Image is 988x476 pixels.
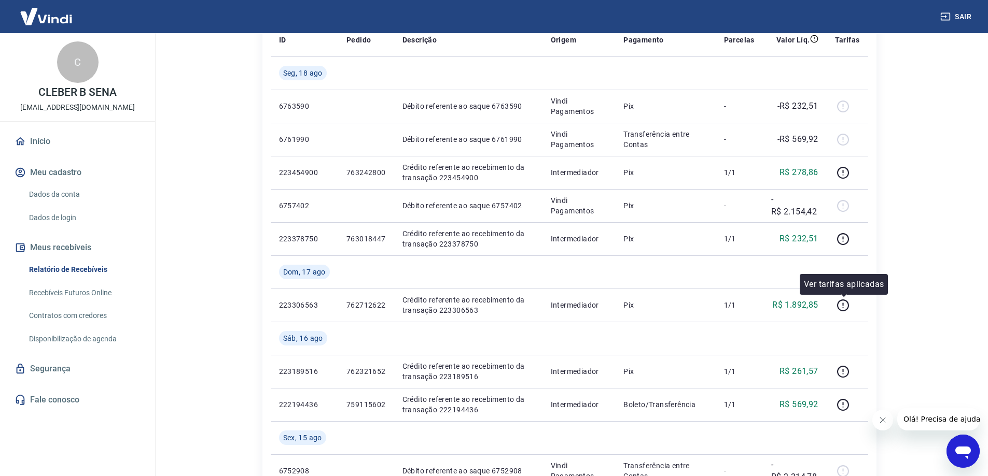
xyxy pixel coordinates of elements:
[771,193,818,218] p: -R$ 2.154,42
[724,35,755,45] p: Parcelas
[551,96,607,117] p: Vindi Pagamentos
[346,366,386,377] p: 762321652
[402,361,534,382] p: Crédito referente ao recebimento da transação 223189516
[623,129,707,150] p: Transferência entre Contas
[402,35,437,45] p: Descrição
[804,278,884,291] p: Ver tarifas aplicadas
[12,130,143,153] a: Início
[12,236,143,259] button: Meus recebíveis
[623,200,707,211] p: Pix
[57,41,99,83] div: C
[551,35,576,45] p: Origem
[402,162,534,183] p: Crédito referente ao recebimento da transação 223454900
[279,167,330,178] p: 223454900
[551,167,607,178] p: Intermediador
[623,101,707,111] p: Pix
[724,300,755,310] p: 1/1
[623,300,707,310] p: Pix
[402,466,534,476] p: Débito referente ao saque 6752908
[25,328,143,350] a: Disponibilização de agenda
[777,100,818,112] p: -R$ 232,51
[346,167,386,178] p: 763242800
[346,300,386,310] p: 762712622
[279,300,330,310] p: 223306563
[777,133,818,146] p: -R$ 569,92
[279,466,330,476] p: 6752908
[402,101,534,111] p: Débito referente ao saque 6763590
[279,134,330,145] p: 6761990
[780,398,818,411] p: R$ 569,92
[551,195,607,216] p: Vindi Pagamentos
[780,365,818,378] p: R$ 261,57
[551,399,607,410] p: Intermediador
[25,207,143,228] a: Dados de login
[835,35,860,45] p: Tarifas
[724,399,755,410] p: 1/1
[25,184,143,205] a: Dados da conta
[12,388,143,411] a: Fale conosco
[12,161,143,184] button: Meu cadastro
[551,366,607,377] p: Intermediador
[6,7,87,16] span: Olá! Precisa de ajuda?
[402,200,534,211] p: Débito referente ao saque 6757402
[279,366,330,377] p: 223189516
[12,357,143,380] a: Segurança
[283,432,322,443] span: Sex, 15 ago
[25,282,143,304] a: Recebíveis Futuros Online
[279,399,330,410] p: 222194436
[283,333,323,343] span: Sáb, 16 ago
[872,410,893,430] iframe: Fechar mensagem
[724,466,755,476] p: -
[724,200,755,211] p: -
[402,134,534,145] p: Débito referente ao saque 6761990
[623,35,664,45] p: Pagamento
[551,129,607,150] p: Vindi Pagamentos
[402,295,534,315] p: Crédito referente ao recebimento da transação 223306563
[25,259,143,280] a: Relatório de Recebíveis
[551,234,607,244] p: Intermediador
[724,167,755,178] p: 1/1
[402,394,534,415] p: Crédito referente ao recebimento da transação 222194436
[279,234,330,244] p: 223378750
[38,87,117,98] p: CLEBER B SENA
[938,7,976,26] button: Sair
[346,234,386,244] p: 763018447
[724,134,755,145] p: -
[551,300,607,310] p: Intermediador
[402,228,534,249] p: Crédito referente ao recebimento da transação 223378750
[724,101,755,111] p: -
[947,435,980,468] iframe: Botão para abrir a janela de mensagens
[623,234,707,244] p: Pix
[623,366,707,377] p: Pix
[776,35,810,45] p: Valor Líq.
[346,399,386,410] p: 759115602
[20,102,135,113] p: [EMAIL_ADDRESS][DOMAIN_NAME]
[623,167,707,178] p: Pix
[12,1,80,32] img: Vindi
[283,68,323,78] span: Seg, 18 ago
[279,35,286,45] p: ID
[772,299,818,311] p: R$ 1.892,85
[724,366,755,377] p: 1/1
[279,101,330,111] p: 6763590
[25,305,143,326] a: Contratos com credores
[724,234,755,244] p: 1/1
[283,267,326,277] span: Dom, 17 ago
[780,233,818,245] p: R$ 232,51
[623,399,707,410] p: Boleto/Transferência
[780,166,818,179] p: R$ 278,86
[346,35,371,45] p: Pedido
[897,408,980,430] iframe: Mensagem da empresa
[279,200,330,211] p: 6757402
